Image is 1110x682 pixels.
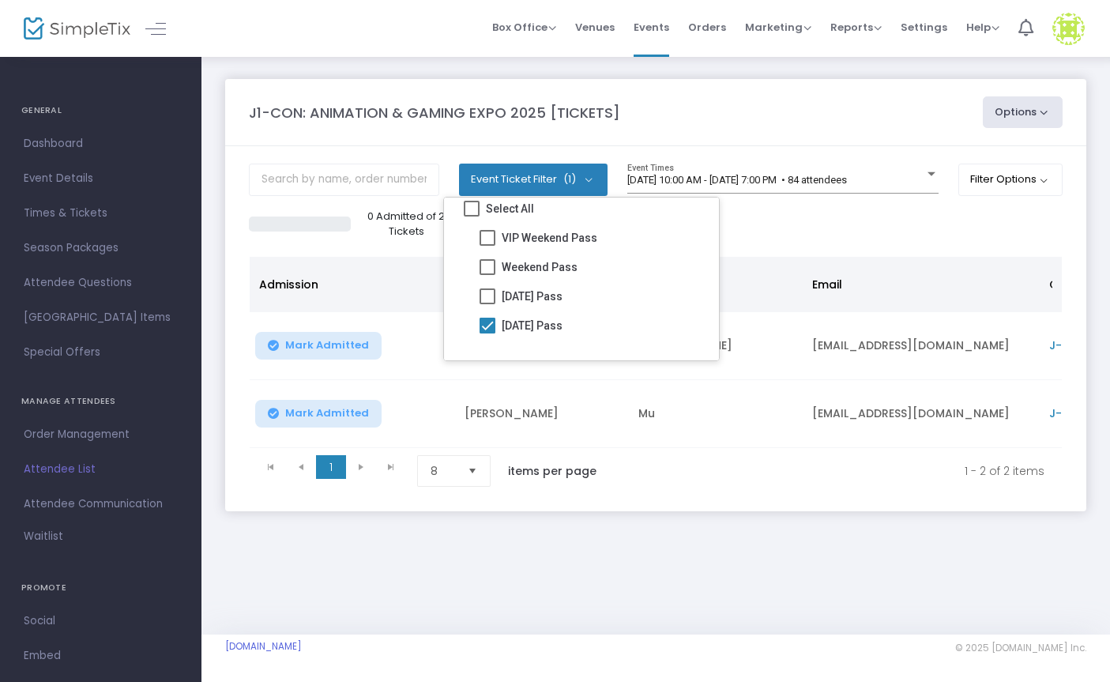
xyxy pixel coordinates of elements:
[24,494,178,514] span: Attendee Communication
[830,20,882,35] span: Reports
[502,258,578,277] span: Weekend Pass
[966,20,999,35] span: Help
[24,459,178,480] span: Attendee List
[629,380,803,448] td: Mu
[958,164,1063,195] button: Filter Options
[285,339,369,352] span: Mark Admitted
[24,307,178,328] span: [GEOGRAPHIC_DATA] Items
[24,238,178,258] span: Season Packages
[24,168,178,189] span: Event Details
[24,529,63,544] span: Waitlist
[461,456,484,486] button: Select
[983,96,1063,128] button: Options
[459,164,608,195] button: Event Ticket Filter(1)
[21,386,180,417] h4: MANAGE ATTENDEES
[492,20,556,35] span: Box Office
[745,20,811,35] span: Marketing
[255,400,382,428] button: Mark Admitted
[502,316,563,335] span: [DATE] Pass
[249,102,620,123] m-panel-title: J1-CON: ANIMATION & GAMING EXPO 2025 [TICKETS]
[255,332,382,360] button: Mark Admitted
[24,424,178,445] span: Order Management
[24,342,178,363] span: Special Offers
[1049,277,1097,292] span: Order ID
[24,134,178,154] span: Dashboard
[803,380,1040,448] td: [EMAIL_ADDRESS][DOMAIN_NAME]
[803,312,1040,380] td: [EMAIL_ADDRESS][DOMAIN_NAME]
[455,380,629,448] td: [PERSON_NAME]
[955,642,1086,654] span: © 2025 [DOMAIN_NAME] Inc.
[249,164,439,196] input: Search by name, order number, email, ip address
[431,463,455,479] span: 8
[901,7,947,47] span: Settings
[24,646,178,666] span: Embed
[24,203,178,224] span: Times & Tickets
[316,455,346,479] span: Page 1
[688,7,726,47] span: Orders
[225,640,302,653] a: [DOMAIN_NAME]
[563,173,576,186] span: (1)
[508,463,596,479] label: items per page
[502,228,597,247] span: VIP Weekend Pass
[486,199,534,218] span: Select All
[285,407,369,420] span: Mark Admitted
[21,95,180,126] h4: GENERAL
[24,611,178,631] span: Social
[502,287,563,306] span: [DATE] Pass
[357,209,456,239] p: 0 Admitted of 2 Tickets
[21,572,180,604] h4: PROMOTE
[627,174,847,186] span: [DATE] 10:00 AM - [DATE] 7:00 PM • 84 attendees
[259,277,318,292] span: Admission
[634,7,669,47] span: Events
[630,455,1044,487] kendo-pager-info: 1 - 2 of 2 items
[575,7,615,47] span: Venues
[250,257,1062,448] div: Data table
[812,277,842,292] span: Email
[24,273,178,293] span: Attendee Questions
